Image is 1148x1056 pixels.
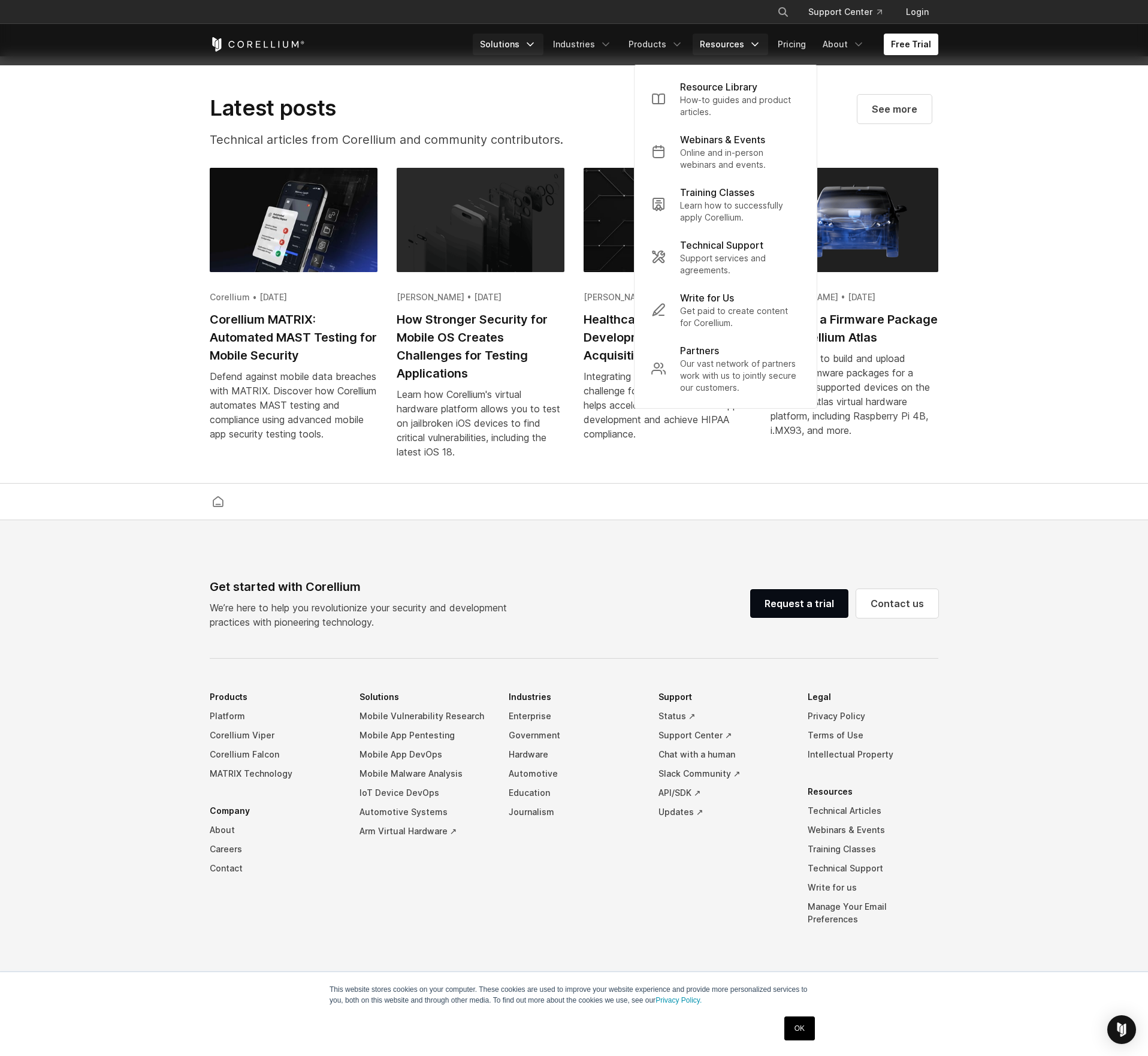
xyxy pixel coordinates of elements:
[210,168,377,455] a: Corellium MATRIX: Automated MAST Testing for Mobile Security Corellium • [DATE] Corellium MATRIX:...
[584,291,751,303] div: [PERSON_NAME] • [DATE]
[750,589,848,618] a: Request a trial
[584,310,751,364] h2: Healthcare Mobile App Development: Mergers and Acquisitions Increase Risks
[210,707,340,726] a: Platform
[763,1,938,23] div: Navigation Menu
[680,94,800,118] p: How-to guides and product articles.
[658,802,789,822] a: Updates ↗
[210,310,377,364] h2: Corellium MATRIX: Automated MAST Testing for Mobile Security
[680,252,800,276] p: Support services and agreements.
[884,34,938,55] a: Free Trial
[210,764,340,783] a: MATRIX Technology
[658,726,789,745] a: Support Center ↗
[642,73,809,125] a: Resource Library How-to guides and product articles.
[680,343,719,358] p: Partners
[680,132,765,147] p: Webinars & Events
[210,291,377,303] div: Corellium • [DATE]
[658,764,789,783] a: Slack Community ↗
[642,231,809,283] a: Technical Support Support services and agreements.
[359,764,490,783] a: Mobile Malware Analysis
[397,168,564,272] img: How Stronger Security for Mobile OS Creates Challenges for Testing Applications
[680,200,800,224] p: Learn how to successfully apply Corellium.
[642,178,809,231] a: Training Classes Learn how to successfully apply Corellium.
[359,783,490,802] a: IoT Device DevOps
[359,707,490,726] a: Mobile Vulnerability Research
[397,291,564,303] div: [PERSON_NAME] • [DATE]
[772,1,794,23] button: Search
[210,168,377,272] img: Corellium MATRIX: Automated MAST Testing for Mobile Security
[210,578,516,596] div: Get started with Corellium
[680,238,763,252] p: Technical Support
[473,34,938,55] div: Navigation Menu
[473,34,543,55] a: Solutions
[509,783,639,802] a: Education
[808,820,938,840] a: Webinars & Events
[808,859,938,878] a: Technical Support
[642,125,809,178] a: Webinars & Events Online and in-person webinars and events.
[771,291,938,303] div: [PERSON_NAME] • [DATE]
[584,168,751,455] a: Healthcare Mobile App Development: Mergers and Acquisitions Increase Risks [PERSON_NAME] • [DATE]...
[584,369,751,441] div: Integrating mobile apps securely is a challenge for healthcare. Corellium helps accelerate secure...
[658,707,789,726] a: Status ↗
[693,34,768,55] a: Resources
[210,726,340,745] a: Corellium Viper
[509,802,639,822] a: Journalism
[210,859,340,878] a: Contact
[359,745,490,764] a: Mobile App DevOps
[872,102,917,116] span: See more
[808,840,938,859] a: Training Classes
[857,95,932,123] a: Visit our blog
[680,305,800,329] p: Get paid to create content for Corellium.
[655,996,702,1004] a: Privacy Policy.
[210,687,938,947] div: Navigation Menu
[210,745,340,764] a: Corellium Falcon
[680,185,754,200] p: Training Classes
[359,802,490,822] a: Automotive Systems
[359,726,490,745] a: Mobile App Pentesting
[397,168,564,473] a: How Stronger Security for Mobile OS Creates Challenges for Testing Applications [PERSON_NAME] • [...
[771,168,938,272] img: Building a Firmware Package for Corellium Atlas
[808,878,938,897] a: Write for us
[771,310,938,346] h2: Building a Firmware Package for Corellium Atlas
[896,1,938,23] a: Login
[509,726,639,745] a: Government
[584,168,751,272] img: Healthcare Mobile App Development: Mergers and Acquisitions Increase Risks
[509,764,639,783] a: Automotive
[808,745,938,764] a: Intellectual Property
[546,34,619,55] a: Industries
[330,984,818,1006] p: This website stores cookies on your computer. These cookies are used to improve your website expe...
[207,493,229,510] a: Corellium home
[771,34,813,55] a: Pricing
[771,168,938,452] a: Building a Firmware Package for Corellium Atlas [PERSON_NAME] • [DATE] Building a Firmware Packag...
[680,147,800,171] p: Online and in-person webinars and events.
[210,820,340,840] a: About
[808,897,938,929] a: Manage Your Email Preferences
[799,1,892,23] a: Support Center
[856,589,938,618] a: Contact us
[210,840,340,859] a: Careers
[680,291,734,305] p: Write for Us
[680,358,800,394] p: Our vast network of partners work with us to jointly secure our customers.
[642,336,809,401] a: Partners Our vast network of partners work with us to jointly secure our customers.
[509,707,639,726] a: Enterprise
[680,80,757,94] p: Resource Library
[210,131,618,149] p: Technical articles from Corellium and community contributors.
[210,601,516,629] p: We’re here to help you revolutionize your security and development practices with pioneering tech...
[658,745,789,764] a: Chat with a human
[808,707,938,726] a: Privacy Policy
[808,726,938,745] a: Terms of Use
[359,822,490,841] a: Arm Virtual Hardware ↗
[658,783,789,802] a: API/SDK ↗
[808,801,938,820] a: Technical Articles
[509,745,639,764] a: Hardware
[397,387,564,459] div: Learn how Corellium's virtual hardware platform allows you to test on jailbroken iOS devices to f...
[397,310,564,382] h2: How Stronger Security for Mobile OS Creates Challenges for Testing Applications
[815,34,872,55] a: About
[621,34,690,55] a: Products
[771,351,938,438] div: Learn how to build and upload custom firmware packages for a variety of supported devices on the ...
[784,1016,815,1040] a: OK
[210,95,618,121] h2: Latest posts
[210,369,377,441] div: Defend against mobile data breaches with MATRIX. Discover how Corellium automates MAST testing an...
[210,37,305,52] a: Corellium Home
[642,283,809,336] a: Write for Us Get paid to create content for Corellium.
[1107,1015,1136,1044] div: Open Intercom Messenger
